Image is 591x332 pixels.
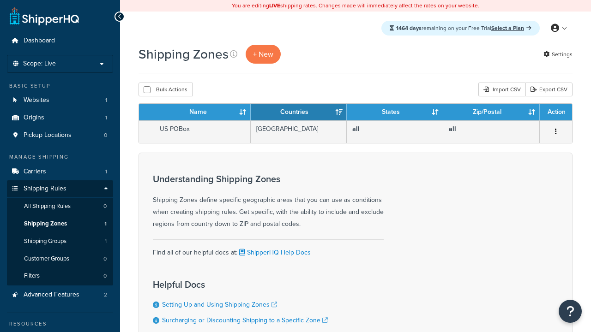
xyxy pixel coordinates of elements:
[105,114,107,122] span: 1
[139,45,229,63] h1: Shipping Zones
[7,250,113,267] li: Customer Groups
[396,24,422,32] strong: 1464 days
[525,83,573,96] a: Export CSV
[10,7,79,25] a: ShipperHQ Home
[153,174,384,230] div: Shipping Zones define specific geographic areas that you can use as conditions when creating ship...
[449,124,456,134] b: all
[7,233,113,250] a: Shipping Groups 1
[269,1,280,10] b: LIVE
[7,267,113,285] li: Filters
[246,45,281,64] a: + New
[24,37,55,45] span: Dashboard
[24,291,79,299] span: Advanced Features
[24,237,66,245] span: Shipping Groups
[7,127,113,144] a: Pickup Locations 0
[381,21,540,36] div: remaining on your Free Trial
[7,109,113,126] a: Origins 1
[7,286,113,303] a: Advanced Features 2
[347,104,443,120] th: States: activate to sort column ascending
[7,109,113,126] li: Origins
[23,60,56,68] span: Scope: Live
[7,215,113,232] li: Shipping Zones
[24,202,71,210] span: All Shipping Rules
[139,83,193,96] button: Bulk Actions
[7,180,113,197] a: Shipping Rules
[7,233,113,250] li: Shipping Groups
[443,104,540,120] th: Zip/Postal: activate to sort column ascending
[7,215,113,232] a: Shipping Zones 1
[7,198,113,215] a: All Shipping Rules 0
[24,185,66,193] span: Shipping Rules
[251,120,347,143] td: [GEOGRAPHIC_DATA]
[104,131,107,139] span: 0
[154,104,251,120] th: Name: activate to sort column ascending
[105,168,107,176] span: 1
[253,49,273,59] span: + New
[153,279,328,290] h3: Helpful Docs
[24,255,69,263] span: Customer Groups
[24,131,72,139] span: Pickup Locations
[104,291,107,299] span: 2
[103,272,107,280] span: 0
[7,82,113,90] div: Basic Setup
[104,220,107,228] span: 1
[7,320,113,328] div: Resources
[352,124,360,134] b: all
[153,239,384,259] div: Find all of our helpful docs at:
[7,198,113,215] li: All Shipping Rules
[7,163,113,180] a: Carriers 1
[543,48,573,61] a: Settings
[103,202,107,210] span: 0
[478,83,525,96] div: Import CSV
[7,163,113,180] li: Carriers
[491,24,531,32] a: Select a Plan
[154,120,251,143] td: US POBox
[24,168,46,176] span: Carriers
[103,255,107,263] span: 0
[162,300,277,309] a: Setting Up and Using Shipping Zones
[7,180,113,285] li: Shipping Rules
[7,250,113,267] a: Customer Groups 0
[105,237,107,245] span: 1
[7,92,113,109] a: Websites 1
[24,272,40,280] span: Filters
[540,104,572,120] th: Action
[559,300,582,323] button: Open Resource Center
[7,127,113,144] li: Pickup Locations
[24,96,49,104] span: Websites
[7,32,113,49] a: Dashboard
[237,248,311,257] a: ShipperHQ Help Docs
[24,220,67,228] span: Shipping Zones
[24,114,44,122] span: Origins
[7,92,113,109] li: Websites
[162,315,328,325] a: Surcharging or Discounting Shipping to a Specific Zone
[153,174,384,184] h3: Understanding Shipping Zones
[251,104,347,120] th: Countries: activate to sort column ascending
[105,96,107,104] span: 1
[7,286,113,303] li: Advanced Features
[7,153,113,161] div: Manage Shipping
[7,267,113,285] a: Filters 0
